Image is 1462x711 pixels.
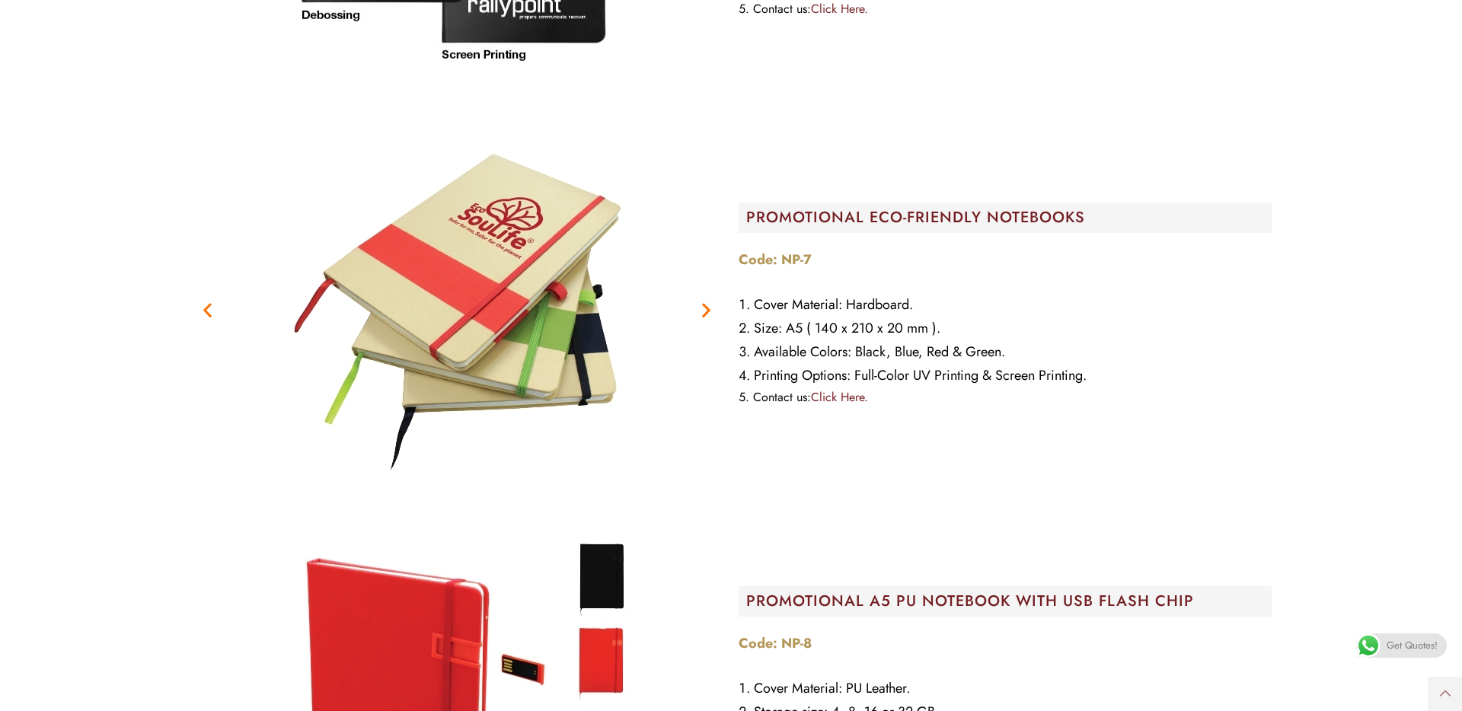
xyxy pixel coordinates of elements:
h2: PROMOTIONAL ECO-FRIENDLY NOTEBOOKS​ [746,210,1272,225]
a: Click Here. [811,388,868,406]
div: Next slide [697,300,716,319]
h2: PROMOTIONAL A5 PU NOTEBOOK WITH USB FLASH CHIP​​ [746,594,1272,609]
li: Size: A5 ( 140 x 210 x 20 mm ). [739,317,1272,340]
li: Printing Options: Full-Color UV Printing & Screen Printing. [739,364,1272,387]
div: 1 / 2 [190,120,723,500]
img: NP-7-1 [267,120,647,500]
li: Available Colors: Black, Blue, Red & Green. [739,340,1272,364]
div: Image Carousel [190,120,723,500]
li: Cover Material: PU Leather. [739,677,1272,700]
li: Contact us: [739,387,1272,408]
li: Cover Material: Hardboard. [739,293,1272,317]
strong: Code: NP-8 [739,633,812,653]
span: Get Quotes! [1387,633,1438,658]
div: Previous slide [198,300,217,319]
strong: Code: NP-7 [739,250,812,269]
